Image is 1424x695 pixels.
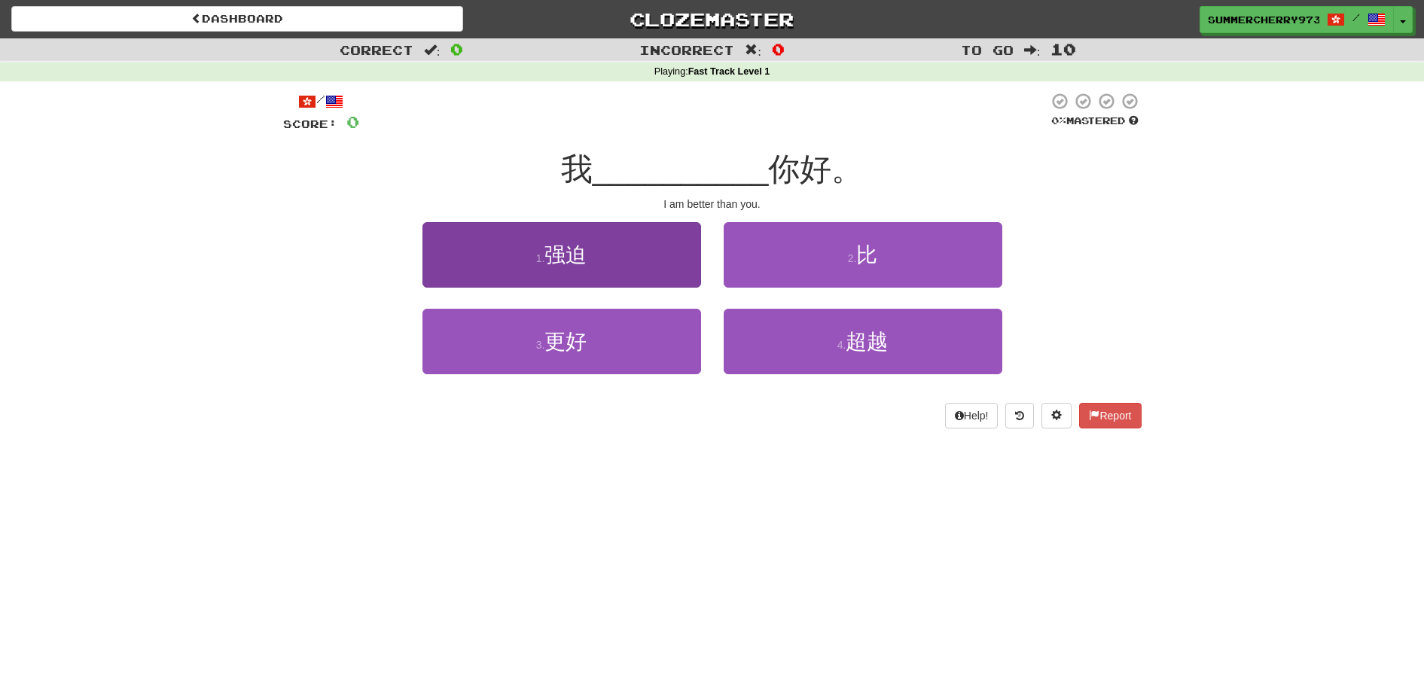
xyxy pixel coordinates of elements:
[1208,13,1319,26] span: SummerCherry9732
[486,6,938,32] a: Clozemaster
[340,42,413,57] span: Correct
[1051,114,1066,127] span: 0 %
[961,42,1014,57] span: To go
[593,151,769,187] span: __________
[561,151,593,187] span: 我
[1079,403,1141,428] button: Report
[536,252,545,264] small: 1 .
[1024,44,1041,56] span: :
[283,92,359,111] div: /
[745,44,761,56] span: :
[422,309,701,374] button: 3.更好
[536,339,545,351] small: 3 .
[688,66,770,77] strong: Fast Track Level 1
[544,243,587,267] span: 强迫
[639,42,734,57] span: Incorrect
[1200,6,1394,33] a: SummerCherry9732 /
[1048,114,1142,128] div: Mastered
[424,44,441,56] span: :
[1005,403,1034,428] button: Round history (alt+y)
[724,222,1002,288] button: 2.比
[724,309,1002,374] button: 4.超越
[346,112,359,131] span: 0
[422,222,701,288] button: 1.强迫
[848,252,857,264] small: 2 .
[283,117,337,130] span: Score:
[1050,40,1076,58] span: 10
[846,330,888,353] span: 超越
[837,339,846,351] small: 4 .
[11,6,463,32] a: Dashboard
[945,403,999,428] button: Help!
[772,40,785,58] span: 0
[544,330,587,353] span: 更好
[283,197,1142,212] div: I am better than you.
[450,40,463,58] span: 0
[768,151,863,187] span: 你好。
[1352,12,1360,23] span: /
[856,243,877,267] span: 比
